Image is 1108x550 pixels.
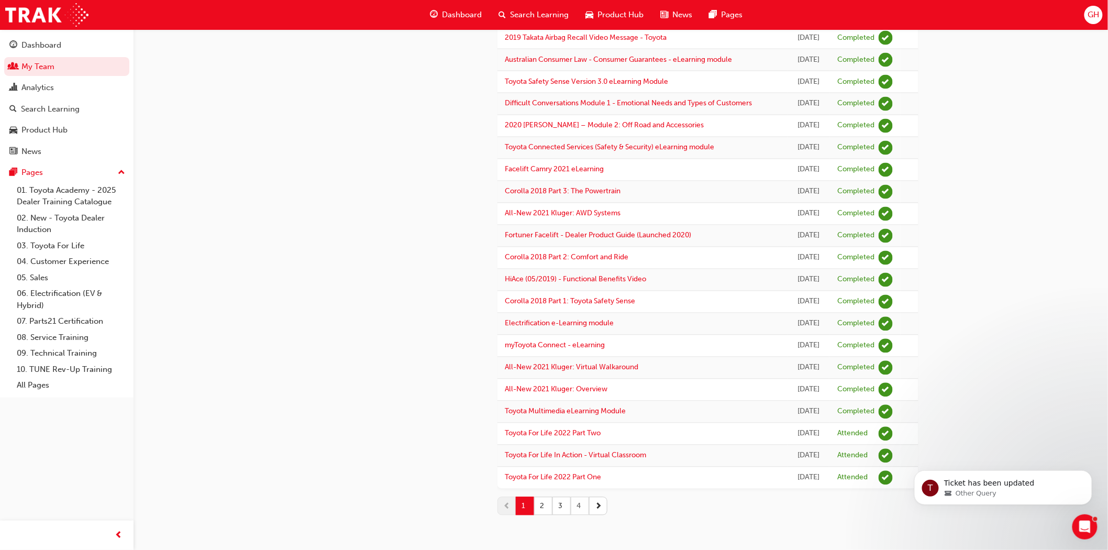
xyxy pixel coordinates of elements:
div: Completed [837,143,874,153]
div: Completed [837,363,874,373]
a: 05. Sales [13,270,129,286]
span: learningRecordVerb_ATTEND-icon [879,427,893,441]
div: Sun Nov 20 2022 22:00:00 GMT+0800 (Australian Western Standard Time) [796,296,822,308]
a: 03. Toyota For Life [13,238,129,254]
a: 07. Parts21 Certification [13,313,129,329]
div: Thu Aug 25 2022 22:00:00 GMT+0800 (Australian Western Standard Time) [796,472,822,484]
span: search-icon [499,8,506,21]
span: learningRecordVerb_ATTEND-icon [879,449,893,463]
span: learningRecordVerb_ATTEND-icon [879,471,893,485]
button: prev-icon [497,497,516,515]
a: 08. Service Training [13,329,129,346]
span: GH [1088,9,1099,21]
div: Wed May 10 2023 22:00:00 GMT+0800 (Australian Western Standard Time) [796,54,822,66]
span: learningRecordVerb_COMPLETE-icon [879,31,893,45]
div: Completed [837,385,874,395]
span: learningRecordVerb_COMPLETE-icon [879,163,893,177]
a: 09. Technical Training [13,345,129,361]
a: Corolla 2018 Part 2: Comfort and Ride [505,253,629,262]
img: Trak [5,3,88,27]
span: learningRecordVerb_COMPLETE-icon [879,185,893,199]
span: news-icon [9,147,17,157]
span: learningRecordVerb_COMPLETE-icon [879,97,893,111]
span: prev-icon [504,501,511,512]
a: 06. Electrification (EV & Hybrid) [13,285,129,313]
button: 3 [552,497,571,515]
div: Product Hub [21,124,68,136]
button: next-icon [589,497,607,515]
a: My Team [4,57,129,76]
div: Sun Nov 13 2022 22:00:00 GMT+0800 (Australian Western Standard Time) [796,362,822,374]
span: chart-icon [9,83,17,93]
div: Completed [837,121,874,131]
span: learningRecordVerb_COMPLETE-icon [879,383,893,397]
div: Sun Nov 13 2022 22:00:00 GMT+0800 (Australian Western Standard Time) [796,384,822,396]
a: 02. New - Toyota Dealer Induction [13,210,129,238]
div: News [21,146,41,158]
a: Analytics [4,78,129,97]
div: Sun Nov 13 2022 22:00:00 GMT+0800 (Australian Western Standard Time) [796,406,822,418]
button: GH [1084,6,1103,24]
iframe: Intercom live chat [1072,514,1098,540]
a: guage-iconDashboard [422,4,491,26]
div: Analytics [21,82,54,94]
a: Electrification e-Learning module [505,319,614,328]
div: Completed [837,297,874,307]
div: Sun Nov 20 2022 22:00:00 GMT+0800 (Australian Western Standard Time) [796,252,822,264]
div: Completed [837,187,874,197]
span: learningRecordVerb_COMPLETE-icon [879,53,893,67]
span: learningRecordVerb_COMPLETE-icon [879,119,893,133]
div: Completed [837,341,874,351]
span: pages-icon [710,8,717,21]
div: Sat Mar 25 2023 22:00:00 GMT+0800 (Australian Western Standard Time) [796,76,822,88]
a: search-iconSearch Learning [491,4,578,26]
span: learningRecordVerb_COMPLETE-icon [879,361,893,375]
div: Sun Nov 20 2022 22:00:00 GMT+0800 (Australian Western Standard Time) [796,274,822,286]
span: pages-icon [9,168,17,178]
div: Completed [837,33,874,43]
a: car-iconProduct Hub [578,4,652,26]
div: Completed [837,231,874,241]
a: News [4,142,129,161]
div: Sun Nov 13 2022 22:00:00 GMT+0800 (Australian Western Standard Time) [796,318,822,330]
a: All-New 2021 Kluger: AWD Systems [505,209,621,218]
span: Dashboard [442,9,482,21]
a: Toyota For Life 2022 Part Two [505,429,601,438]
div: Pages [21,167,43,179]
span: learningRecordVerb_COMPLETE-icon [879,317,893,331]
a: myToyota Connect - eLearning [505,341,605,350]
div: Completed [837,99,874,109]
button: 1 [516,497,534,515]
div: Sun Nov 20 2022 22:00:00 GMT+0800 (Australian Western Standard Time) [796,186,822,198]
button: DashboardMy TeamAnalyticsSearch LearningProduct HubNews [4,34,129,163]
a: All Pages [13,377,129,393]
div: Completed [837,407,874,417]
span: next-icon [595,501,603,512]
a: Australian Consumer Law - Consumer Guarantees - eLearning module [505,55,733,64]
a: Facelift Camry 2021 eLearning [505,165,604,174]
a: 10. TUNE Rev-Up Training [13,361,129,378]
a: Toyota For Life In Action - Virtual Classroom [505,451,647,460]
div: Search Learning [21,103,80,115]
span: car-icon [586,8,594,21]
span: guage-icon [9,41,17,50]
a: Corolla 2018 Part 1: Toyota Safety Sense [505,297,636,306]
div: Tue Jan 31 2023 22:00:00 GMT+0800 (Australian Western Standard Time) [796,142,822,154]
a: Toyota For Life 2022 Part One [505,473,602,482]
div: Completed [837,77,874,87]
a: Toyota Safety Sense Version 3.0 eLearning Module [505,77,669,86]
div: Completed [837,165,874,175]
div: Sat Mar 25 2023 22:00:00 GMT+0800 (Australian Western Standard Time) [796,98,822,110]
div: Dashboard [21,39,61,51]
span: learningRecordVerb_COMPLETE-icon [879,251,893,265]
span: learningRecordVerb_COMPLETE-icon [879,229,893,243]
iframe: Intercom notifications message [899,448,1108,522]
span: learningRecordVerb_COMPLETE-icon [879,207,893,221]
div: Completed [837,275,874,285]
a: Fortuner Facelift - Dealer Product Guide (Launched 2020) [505,231,692,240]
span: people-icon [9,62,17,72]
